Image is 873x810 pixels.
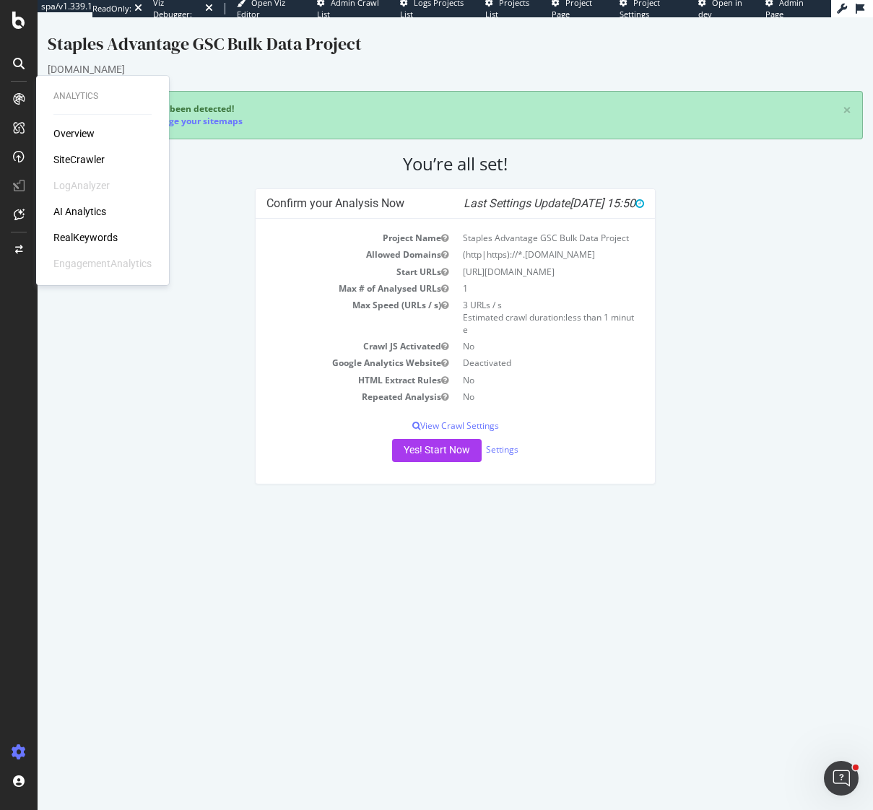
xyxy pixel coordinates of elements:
[229,321,417,337] td: Crawl JS Activated
[53,90,152,103] div: Analytics
[10,45,825,59] div: [DOMAIN_NAME]
[425,294,596,318] span: less than 1 minute
[418,279,607,321] td: 3 URLs / s Estimated crawl duration:
[108,97,205,110] a: Manage your sitemaps
[229,229,417,245] td: Allowed Domains
[92,3,131,14] div: ReadOnly:
[532,179,607,193] span: [DATE] 15:50
[10,136,825,157] h2: You’re all set!
[229,402,607,414] p: View Crawl Settings
[418,321,607,337] td: No
[54,85,196,97] span: 1 sitemap(s) have been detected!
[824,761,859,796] iframe: Intercom live chat
[53,178,110,193] div: LogAnalyzer
[229,337,417,354] td: Google Analytics Website
[805,85,814,100] a: ×
[418,246,607,263] td: [URL][DOMAIN_NAME]
[53,126,95,141] a: Overview
[229,179,607,193] h4: Confirm your Analysis Now
[418,371,607,388] td: No
[418,354,607,371] td: No
[54,97,105,110] a: Apply them
[448,426,481,438] a: Settings
[418,263,607,279] td: 1
[426,179,607,193] i: Last Settings Update
[53,152,105,167] a: SiteCrawler
[418,229,607,245] td: (http|https)://*.[DOMAIN_NAME]
[53,230,118,245] a: RealKeywords
[229,354,417,371] td: HTML Extract Rules
[418,212,607,229] td: Staples Advantage GSC Bulk Data Project
[53,256,152,271] div: EngagementAnalytics
[229,263,417,279] td: Max # of Analysed URLs
[229,212,417,229] td: Project Name
[54,97,205,110] div: -
[229,279,417,321] td: Max Speed (URLs / s)
[355,422,444,445] button: Yes! Start Now
[418,337,607,354] td: Deactivated
[10,14,825,45] div: Staples Advantage GSC Bulk Data Project
[229,246,417,263] td: Start URLs
[53,204,106,219] a: AI Analytics
[229,371,417,388] td: Repeated Analysis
